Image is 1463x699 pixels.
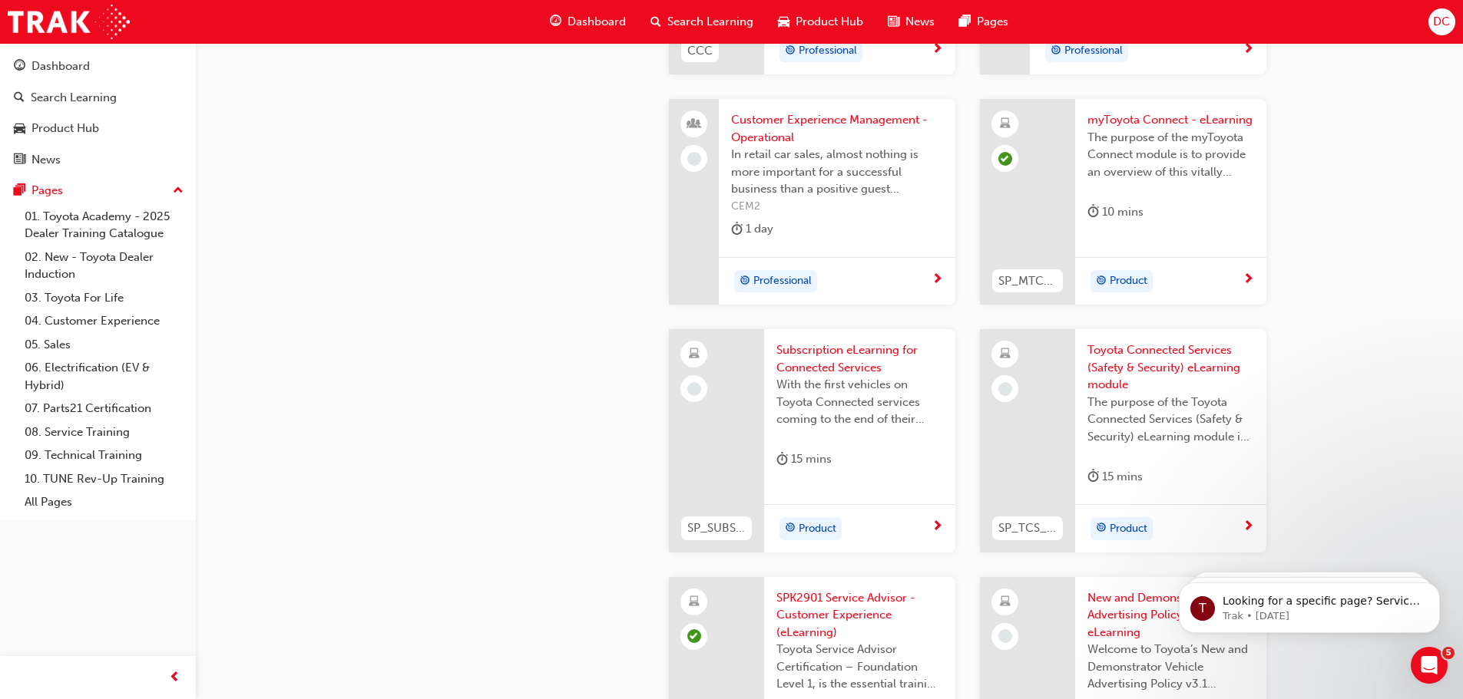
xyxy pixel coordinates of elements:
[18,356,190,397] a: 06. Electrification (EV & Hybrid)
[687,152,701,166] span: learningRecordVerb_NONE-icon
[31,58,90,75] div: Dashboard
[689,114,700,134] span: people-icon
[980,99,1266,305] a: SP_MTC_NM0921_ELmyToyota Connect - eLearningThe purpose of the myToyota Connect module is to prov...
[6,52,190,81] a: Dashboard
[1243,43,1254,57] span: next-icon
[1243,273,1254,287] span: next-icon
[18,333,190,357] a: 05. Sales
[776,450,788,469] span: duration-icon
[18,309,190,333] a: 04. Customer Experience
[1000,592,1011,612] span: learningResourceType_ELEARNING-icon
[1087,641,1254,693] span: Welcome to Toyota’s New and Demonstrator Vehicle Advertising Policy v3.1 eLearning module, design...
[1064,42,1123,60] span: Professional
[998,152,1012,166] span: learningRecordVerb_PASS-icon
[687,519,746,537] span: SP_SUBSCON0823_EL
[998,519,1057,537] span: SP_TCS_CON1020_VD
[998,629,1012,643] span: learningRecordVerb_NONE-icon
[776,589,943,641] span: SPK2901 Service Advisor - Customer Experience (eLearning)
[173,181,184,201] span: up-icon
[776,450,832,469] div: 15 mins
[959,12,971,31] span: pages-icon
[1433,13,1450,31] span: DC
[31,151,61,169] div: News
[538,6,638,38] a: guage-iconDashboard
[799,520,836,538] span: Product
[689,592,700,612] span: learningResourceType_ELEARNING-icon
[1087,111,1254,129] span: myToyota Connect - eLearning
[731,146,943,198] span: In retail car sales, almost nothing is more important for a successful business than a positive g...
[6,114,190,143] a: Product Hub
[8,5,130,39] a: Trak
[1156,550,1463,658] iframe: Intercom notifications message
[731,219,743,239] span: duration-icon
[776,376,943,428] span: With the first vehicles on Toyota Connected services coming to the end of their complimentary per...
[6,176,190,205] button: Pages
[14,184,25,198] span: pages-icon
[776,341,943,376] span: Subscription eLearning for Connected Services
[1442,647,1455,659] span: 5
[18,246,190,286] a: 02. New - Toyota Dealer Induction
[687,382,701,396] span: learningRecordVerb_NONE-icon
[14,153,25,167] span: news-icon
[687,629,701,643] span: learningRecordVerb_PASS-icon
[1000,114,1011,134] span: learningResourceType_ELEARNING-icon
[980,329,1266,552] a: SP_TCS_CON1020_VDToyota Connected Services (Safety & Security) eLearning moduleThe purpose of the...
[776,641,943,693] span: Toyota Service Advisor Certification – Foundation Level 1, is the essential training course for a...
[932,43,943,57] span: next-icon
[18,420,190,444] a: 08. Service Training
[169,668,180,687] span: prev-icon
[689,345,700,364] span: learningResourceType_ELEARNING-icon
[650,12,661,31] span: search-icon
[669,99,955,305] a: Customer Experience Management - OperationalIn retail car sales, almost nothing is more important...
[31,182,63,199] div: Pages
[1087,467,1099,486] span: duration-icon
[875,6,947,38] a: news-iconNews
[667,13,753,31] span: Search Learning
[1096,519,1107,539] span: target-icon
[1087,203,1099,222] span: duration-icon
[1087,394,1254,446] span: The purpose of the Toyota Connected Services (Safety & Security) eLearning module is to provide a...
[687,42,713,60] span: CCC
[1411,647,1448,684] iframe: Intercom live chat
[799,42,857,60] span: Professional
[766,6,875,38] a: car-iconProduct Hub
[796,13,863,31] span: Product Hub
[1000,345,1011,364] span: learningResourceType_ELEARNING-icon
[1096,272,1107,292] span: target-icon
[568,13,626,31] span: Dashboard
[1243,520,1254,534] span: next-icon
[998,272,1057,290] span: SP_MTC_NM0921_EL
[932,520,943,534] span: next-icon
[731,198,943,216] span: CEM2
[905,13,935,31] span: News
[550,12,561,31] span: guage-icon
[947,6,1021,38] a: pages-iconPages
[1087,341,1254,394] span: Toyota Connected Services (Safety & Security) eLearning module
[18,397,190,420] a: 07. Parts21 Certification
[6,49,190,176] button: DashboardSearch LearningProduct HubNews
[785,519,796,539] span: target-icon
[31,120,99,137] div: Product Hub
[1110,520,1147,538] span: Product
[14,91,25,105] span: search-icon
[1110,272,1147,290] span: Product
[18,205,190,246] a: 01. Toyota Academy - 2025 Dealer Training Catalogue
[753,272,812,290] span: Professional
[1051,41,1061,61] span: target-icon
[740,272,750,292] span: target-icon
[18,467,190,491] a: 10. TUNE Rev-Up Training
[18,443,190,467] a: 09. Technical Training
[6,146,190,174] a: News
[977,13,1008,31] span: Pages
[731,111,943,146] span: Customer Experience Management - Operational
[1087,129,1254,181] span: The purpose of the myToyota Connect module is to provide an overview of this vitally important ne...
[14,60,25,74] span: guage-icon
[14,122,25,136] span: car-icon
[888,12,899,31] span: news-icon
[731,219,773,239] div: 1 day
